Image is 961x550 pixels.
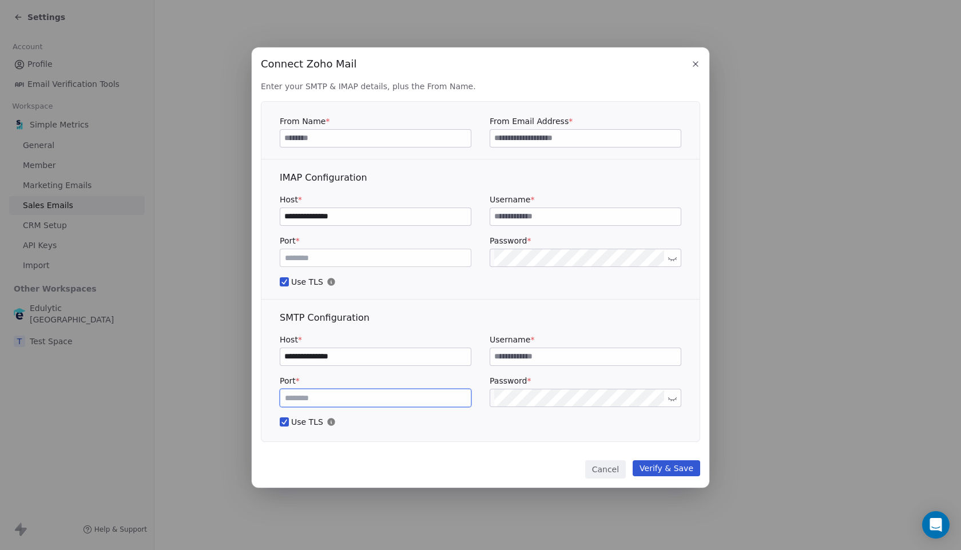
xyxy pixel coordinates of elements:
label: Username [490,194,681,205]
label: Password [490,375,681,386]
button: Verify & Save [633,460,700,476]
span: Enter your SMTP & IMAP details, plus the From Name. [261,81,700,92]
span: Use TLS [280,416,681,428]
button: Cancel [585,460,626,479]
div: SMTP Configuration [280,311,681,325]
label: From Name [280,115,471,127]
label: Username [490,334,681,345]
button: Use TLS [280,276,289,288]
span: Use TLS [280,276,681,288]
label: Port [280,375,471,386]
button: Use TLS [280,416,289,428]
label: Host [280,334,471,345]
label: Port [280,235,471,246]
label: From Email Address [490,115,681,127]
div: IMAP Configuration [280,171,681,185]
span: Connect Zoho Mail [261,57,356,71]
label: Host [280,194,471,205]
label: Password [490,235,681,246]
